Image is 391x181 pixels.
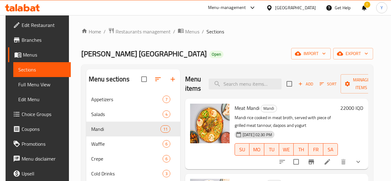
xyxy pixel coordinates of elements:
span: Sections [206,28,224,35]
div: Cold Drinks3 [86,166,180,181]
span: Waffle [91,140,163,148]
button: Manage items [341,74,382,93]
span: Edit Restaurant [22,21,66,29]
div: items [163,155,170,162]
span: Add item [296,79,316,89]
h6: 22000 IQD [340,104,363,112]
div: items [163,140,170,148]
span: Edit Menu [18,96,66,103]
p: Mandi rice cooked in meat broth, served with piece of grilled meat tannour, daqoos and yogurt [235,114,338,129]
h2: Menu sections [89,75,130,84]
a: Menus [8,47,71,62]
li: / [173,28,175,35]
span: Appetizers [91,96,163,103]
span: 11 [161,126,170,132]
button: delete [336,154,351,169]
button: Branch-specific-item [304,154,319,169]
button: SU [235,143,250,156]
div: Open [209,51,223,58]
span: [DATE] 02:30 PM [240,132,274,138]
span: Sections [18,66,66,73]
span: Sort sections [151,72,165,87]
div: Crepe6 [86,151,180,166]
span: 6 [163,141,170,147]
a: Promotions [8,136,71,151]
span: Meat Mandi [235,103,259,113]
div: Menu-management [208,4,246,11]
span: WE [282,145,291,154]
span: Cold Drinks [91,170,163,177]
a: Coupons [8,122,71,136]
span: Add [297,80,314,88]
span: FR [311,145,321,154]
span: TU [267,145,277,154]
div: items [163,96,170,103]
button: import [291,48,331,59]
span: Choice Groups [22,110,66,118]
div: items [160,125,170,133]
img: Meat Mandi [190,104,230,143]
button: SA [323,143,338,156]
span: SU [237,145,247,154]
div: items [163,170,170,177]
span: import [296,50,326,58]
div: Mandi [261,105,277,112]
button: export [333,48,373,59]
span: 7 [163,97,170,102]
div: Appetizers7 [86,92,180,107]
span: Manage items [346,76,377,92]
div: Salads [91,110,163,118]
span: Select to update [290,155,303,168]
button: show more [351,154,366,169]
li: / [202,28,204,35]
span: Branches [22,36,66,44]
div: [GEOGRAPHIC_DATA] [275,4,316,11]
span: Promotions [22,140,66,148]
span: Menu disclaimer [22,155,66,162]
a: Choice Groups [8,107,71,122]
span: Restaurants management [116,28,171,35]
nav: breadcrumb [81,28,373,36]
span: Mandi [91,125,160,133]
a: Branches [8,32,71,47]
span: Full Menu View [18,81,66,88]
a: Edit Menu [13,92,71,107]
button: Add section [165,72,180,87]
span: Coupons [22,125,66,133]
button: TH [294,143,308,156]
span: Crepe [91,155,163,162]
a: Edit menu item [324,158,331,166]
span: 4 [163,111,170,117]
span: 3 [163,171,170,177]
span: Menus [185,28,199,35]
span: 6 [163,156,170,162]
input: search [209,79,282,89]
a: Edit Restaurant [8,18,71,32]
div: Salads4 [86,107,180,122]
span: TH [296,145,306,154]
span: Y [380,4,383,11]
button: MO [249,143,264,156]
div: Mandi11 [86,122,180,136]
a: Restaurants management [108,28,171,36]
span: Sort [320,80,337,88]
span: Menus [23,51,66,58]
a: Menus [178,28,199,36]
span: Mandi [261,105,277,112]
a: Sections [13,62,71,77]
button: WE [279,143,294,156]
li: / [104,28,106,35]
button: TU [264,143,279,156]
button: Add [296,79,316,89]
svg: Show Choices [355,158,362,166]
span: Sort items [316,79,341,89]
span: SA [326,145,336,154]
span: export [338,50,368,58]
a: Home [81,28,101,35]
a: Menu disclaimer [8,151,71,166]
